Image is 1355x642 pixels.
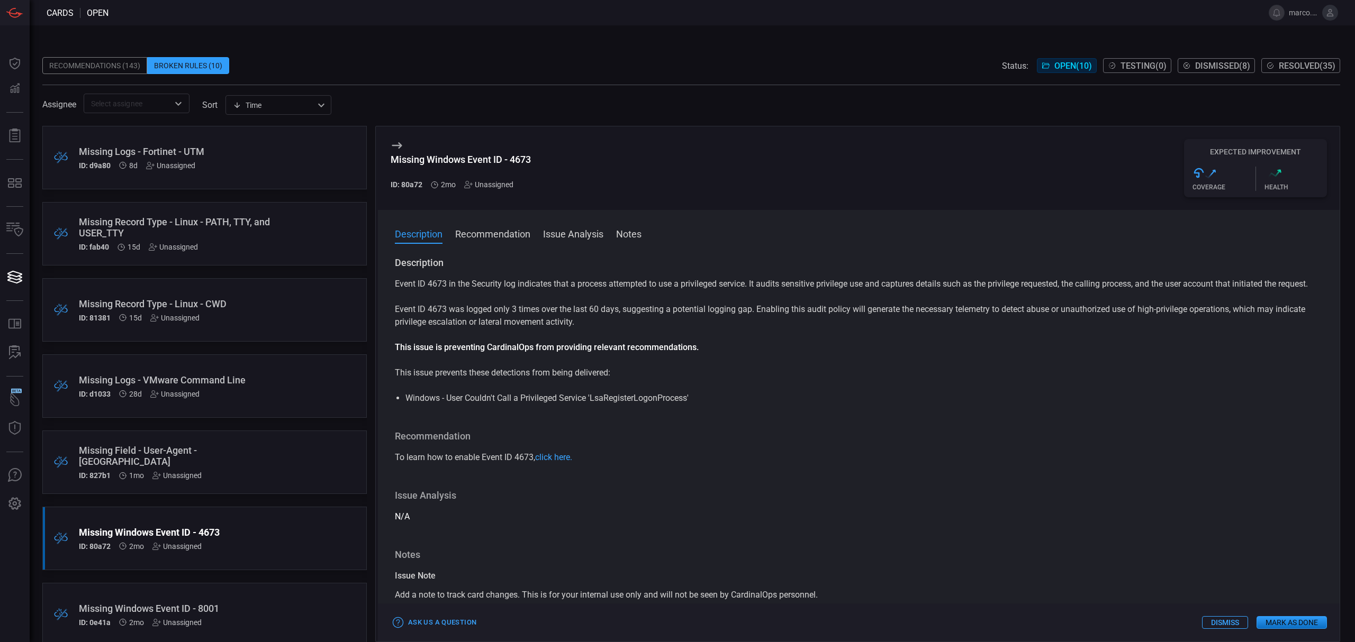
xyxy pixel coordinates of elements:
[2,76,28,102] button: Detections
[395,489,1323,502] h3: Issue Analysis
[152,471,202,480] div: Unassigned
[79,243,109,251] h5: ID: fab40
[79,298,290,309] div: Missing Record Type - Linux - CWD
[2,51,28,76] button: Dashboard
[391,154,531,165] div: Missing Windows Event ID - 4673
[79,374,290,386] div: Missing Logs - VMware Command Line
[391,615,479,631] button: Ask Us a Question
[1103,58,1171,73] button: Testing(0)
[87,97,169,110] input: Select assignee
[150,314,200,322] div: Unassigned
[1193,184,1255,191] div: Coverage
[2,387,28,412] button: Wingman
[42,99,76,109] span: Assignee
[129,161,138,170] span: Sep 17, 2025 2:44 AM
[441,180,456,189] span: Aug 05, 2025 6:38 AM
[150,390,200,398] div: Unassigned
[79,216,290,239] div: Missing Record Type - Linux - PATH, TTY, and USER_TTY
[395,452,572,462] span: To learn how to enable Event ID 4673,
[1002,61,1028,71] span: Status:
[395,489,1323,523] div: N/A
[543,227,603,240] button: Issue Analysis
[535,452,572,462] a: click here.
[395,303,1323,328] p: Event ID 4673 was logged only 3 times over the last 60 days, suggesting a potential logging gap. ...
[129,314,142,322] span: Sep 10, 2025 7:29 AM
[128,243,140,251] span: Sep 10, 2025 7:29 AM
[79,390,111,398] h5: ID: d1033
[147,57,229,74] div: Broken Rules (10)
[1178,58,1255,73] button: Dismissed(8)
[2,123,28,149] button: Reports
[1257,616,1327,629] button: Mark as Done
[152,618,202,627] div: Unassigned
[171,96,186,111] button: Open
[1121,61,1167,71] span: Testing ( 0 )
[79,471,111,480] h5: ID: 827b1
[395,256,1323,269] h3: Description
[87,8,109,18] span: open
[1054,61,1092,71] span: Open ( 10 )
[1037,58,1097,73] button: Open(10)
[395,548,1323,561] h3: Notes
[2,170,28,196] button: MITRE - Detection Posture
[464,180,513,189] div: Unassigned
[149,243,198,251] div: Unassigned
[455,227,530,240] button: Recommendation
[202,100,218,110] label: sort
[146,161,195,170] div: Unassigned
[2,463,28,488] button: Ask Us A Question
[1289,8,1318,17] span: marco.[PERSON_NAME]
[79,618,111,627] h5: ID: 0e41a
[1184,148,1327,156] h5: Expected Improvement
[395,278,1323,290] p: Event ID 4673 in the Security log indicates that a process attempted to use a privileged service....
[405,392,1312,405] li: Windows - User Couldn't Call a Privileged Service 'LsaRegisterLogonProcess'
[2,340,28,365] button: ALERT ANALYSIS
[1279,61,1335,71] span: Resolved ( 35 )
[1264,184,1327,191] div: Health
[233,100,314,111] div: Time
[79,603,290,614] div: Missing Windows Event ID - 8001
[1202,616,1248,629] button: Dismiss
[129,390,142,398] span: Aug 28, 2025 3:28 AM
[391,180,422,189] h5: ID: 80a72
[79,161,111,170] h5: ID: d9a80
[79,314,111,322] h5: ID: 81381
[2,491,28,517] button: Preferences
[79,527,290,538] div: Missing Windows Event ID - 4673
[79,542,111,551] h5: ID: 80a72
[79,146,290,157] div: Missing Logs - Fortinet - UTM
[2,217,28,243] button: Inventory
[616,227,642,240] button: Notes
[395,342,699,352] strong: This issue is preventing CardinalOps from providing relevant recommendations.
[1261,58,1340,73] button: Resolved(35)
[395,227,442,240] button: Description
[2,416,28,441] button: Threat Intelligence
[152,542,202,551] div: Unassigned
[1195,61,1250,71] span: Dismissed ( 8 )
[129,618,144,627] span: Aug 05, 2025 6:37 AM
[395,366,1323,379] p: This issue prevents these detections from being delivered:
[395,589,1323,601] div: Add a note to track card changes. This is for your internal use only and will not be seen by Card...
[395,430,1323,443] h3: Recommendation
[47,8,74,18] span: Cards
[395,570,1323,582] div: Issue Note
[2,264,28,290] button: Cards
[129,542,144,551] span: Aug 05, 2025 6:38 AM
[2,311,28,337] button: Rule Catalog
[129,471,144,480] span: Aug 19, 2025 8:56 AM
[79,445,290,467] div: Missing Field - User-Agent - Palo Alto
[42,57,147,74] div: Recommendations (143)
